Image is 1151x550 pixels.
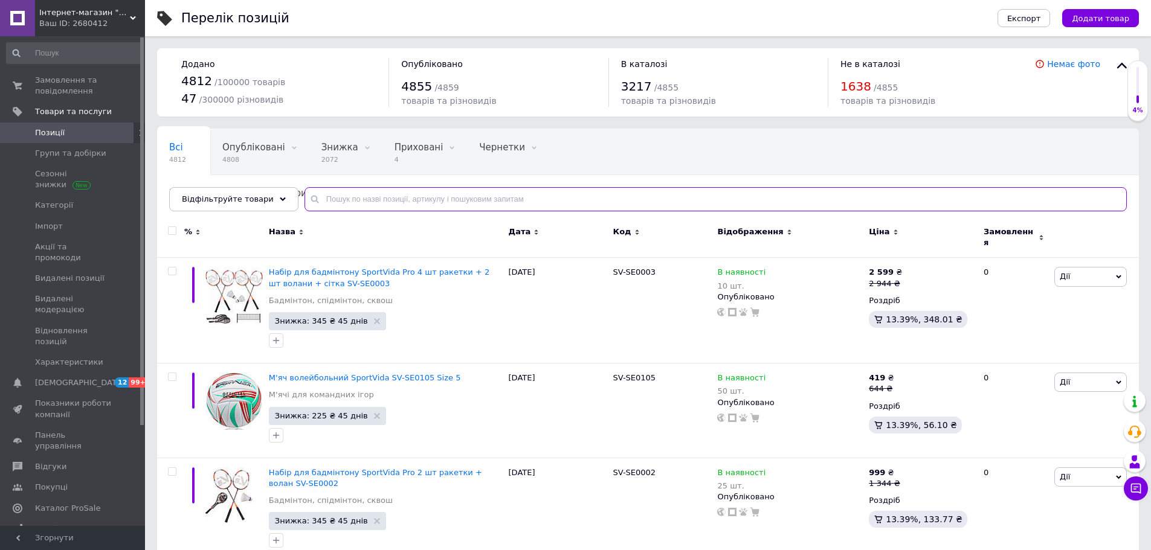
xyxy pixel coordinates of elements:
[506,258,610,363] div: [DATE]
[35,221,63,232] span: Імпорт
[613,267,656,277] span: SV-SE0003
[869,478,900,489] div: 1 344 ₴
[1124,476,1148,500] button: Чат з покупцем
[840,59,900,69] span: Не в каталозі
[181,59,214,69] span: Додано
[281,188,318,199] span: Вітрина
[35,430,112,452] span: Панель управління
[6,42,143,64] input: Пошук
[869,373,894,383] div: ₴
[613,226,631,237] span: Код
[35,503,100,514] span: Каталог ProSale
[717,468,766,481] span: В наявності
[35,168,112,190] span: Сезонні знижки
[39,7,130,18] span: Інтернет-магазин "Дешевле Нет"
[169,142,183,153] span: Всі
[275,317,368,325] span: Знижка: 345 ₴ 45 днів
[717,226,783,237] span: Відображення
[169,155,186,164] span: 4812
[35,241,112,263] span: Акції та промокоди
[395,142,443,153] span: Приховані
[869,373,885,382] b: 419
[621,79,652,94] span: 3217
[35,75,112,97] span: Замовлення та повідомлення
[976,258,1051,363] div: 0
[998,9,1051,27] button: Експорт
[35,523,77,534] span: Аналітика
[1060,272,1070,281] span: Дії
[35,482,68,493] span: Покупці
[869,267,902,278] div: ₴
[305,187,1127,211] input: Пошук по назві позиції, артикулу і пошуковим запитам
[976,363,1051,458] div: 0
[869,383,894,394] div: 644 ₴
[869,267,894,277] b: 2 599
[401,96,496,106] span: товарів та різновидів
[886,420,957,430] span: 13.39%, 56.10 ₴
[39,18,145,29] div: Ваш ID: 2680412
[222,155,285,164] span: 4808
[115,377,129,388] span: 12
[184,226,192,237] span: %
[869,467,900,478] div: ₴
[654,83,679,92] span: / 4855
[269,468,482,488] a: Набір для бадмінтону SportVida Pro 2 шт ракетки + волан SV-SE0002
[35,398,112,420] span: Показники роботи компанії
[1060,472,1070,481] span: Дії
[321,155,358,164] span: 2072
[717,267,766,280] span: В наявності
[621,59,668,69] span: В каталозі
[717,281,766,290] div: 10 шт.
[222,142,285,153] span: Опубліковані
[613,373,656,382] span: SV-SE0105
[269,389,374,400] a: М'ячі для командних ігор
[129,377,149,388] span: 99+
[840,79,871,94] span: 1638
[401,79,432,94] span: 4855
[479,142,525,153] span: Чернетки
[269,295,393,306] a: Бадмінтон, спідмінтон, сквош
[35,127,65,138] span: Позиції
[1007,14,1041,23] span: Експорт
[401,59,463,69] span: Опубліковано
[205,267,263,324] img: Набір для бадмінтону SportVida Pro 4 шт ракетки + 2 шт волани + сітка SV-SE0003
[869,495,973,506] div: Роздріб
[199,95,284,104] span: / 300000 різновидів
[35,200,73,211] span: Категорії
[35,106,112,117] span: Товари та послуги
[869,468,885,477] b: 999
[1047,59,1100,69] a: Немає фото
[35,377,124,388] span: [DEMOGRAPHIC_DATA]
[35,273,105,284] span: Видалені позиції
[717,373,766,386] span: В наявності
[869,278,902,289] div: 2 944 ₴
[269,373,461,382] a: М'яч волейбольний SportVida SV-SE0105 Size 5
[1072,14,1129,23] span: Додати товар
[717,397,863,408] div: Опубліковано
[509,226,531,237] span: Дата
[984,226,1036,248] span: Замовлення
[269,226,295,237] span: Назва
[214,77,285,87] span: / 100000 товарів
[717,481,766,490] div: 25 шт.
[869,401,973,412] div: Роздріб
[1062,9,1139,27] button: Додати товар
[269,267,489,287] a: Набір для бадмінтону SportVida Pro 4 шт ракетки + 2 шт волани + сітка SV-SE0003
[181,74,212,88] span: 4812
[269,495,393,506] a: Бадмінтон, спідмінтон, сквош
[169,188,245,199] span: [DOMAIN_NAME]
[886,514,962,524] span: 13.39%, 133.77 ₴
[1060,377,1070,386] span: Дії
[275,517,368,525] span: Знижка: 345 ₴ 45 днів
[181,12,289,25] div: Перелік позицій
[434,83,459,92] span: / 4859
[35,293,112,315] span: Видалені модерацією
[35,325,112,347] span: Відновлення позицій
[1128,106,1147,115] div: 4%
[35,461,66,472] span: Відгуки
[840,96,935,106] span: товарів та різновидів
[869,295,973,306] div: Роздріб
